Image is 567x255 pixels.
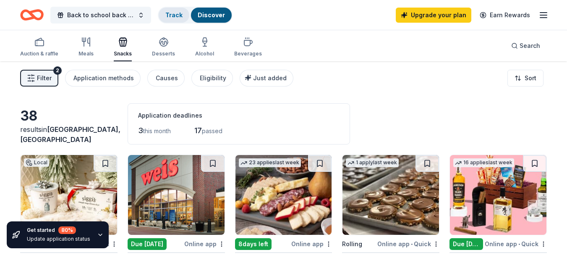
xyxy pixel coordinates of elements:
[20,125,120,144] span: in
[138,126,143,135] span: 3
[20,34,58,61] button: Auction & raffle
[65,70,141,87] button: Application methods
[396,8,471,23] a: Upgrade your plan
[449,238,483,250] div: Due [DATE]
[234,50,262,57] div: Beverages
[147,70,185,87] button: Causes
[165,11,183,18] a: Track
[114,50,132,57] div: Snacks
[20,50,58,57] div: Auction & raffle
[114,34,132,61] button: Snacks
[78,34,94,61] button: Meals
[50,7,151,24] button: Back to school back pack giveaway
[194,126,202,135] span: 17
[346,158,399,167] div: 1 apply last week
[240,70,293,87] button: Just added
[21,155,117,235] img: Image for siggi's
[37,73,52,83] span: Filter
[235,238,272,250] div: 8 days left
[507,70,543,87] button: Sort
[128,238,167,250] div: Due [DATE]
[518,241,520,247] span: •
[128,155,225,235] img: Image for Weis Markets
[485,239,547,249] div: Online app Quick
[291,239,332,249] div: Online app
[67,10,134,20] span: Back to school back pack giveaway
[450,155,546,235] img: Image for The BroBasket
[20,70,58,87] button: Filter2
[143,127,171,134] span: this month
[24,158,49,167] div: Local
[152,34,175,61] button: Desserts
[20,124,118,145] div: results
[27,236,90,242] div: Update application status
[239,158,301,167] div: 23 applies last week
[191,70,233,87] button: Eligibility
[58,226,76,234] div: 80 %
[152,50,175,57] div: Desserts
[453,158,514,167] div: 16 applies last week
[342,239,362,249] div: Rolling
[504,37,547,54] button: Search
[253,74,287,81] span: Just added
[200,73,226,83] div: Eligibility
[20,5,44,25] a: Home
[235,155,332,235] img: Image for Gourmet Gift Baskets
[342,155,439,235] img: Image for River Street Sweets
[53,66,62,75] div: 2
[158,7,233,24] button: TrackDiscover
[234,34,262,61] button: Beverages
[27,226,90,234] div: Get started
[78,50,94,57] div: Meals
[138,110,340,121] div: Application deadlines
[195,50,214,57] div: Alcohol
[198,11,225,18] a: Discover
[411,241,413,247] span: •
[195,34,214,61] button: Alcohol
[520,41,540,51] span: Search
[377,239,439,249] div: Online app Quick
[20,125,120,144] span: [GEOGRAPHIC_DATA], [GEOGRAPHIC_DATA]
[20,108,118,124] div: 38
[202,127,222,134] span: passed
[184,239,225,249] div: Online app
[73,73,134,83] div: Application methods
[525,73,536,83] span: Sort
[156,73,178,83] div: Causes
[475,8,535,23] a: Earn Rewards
